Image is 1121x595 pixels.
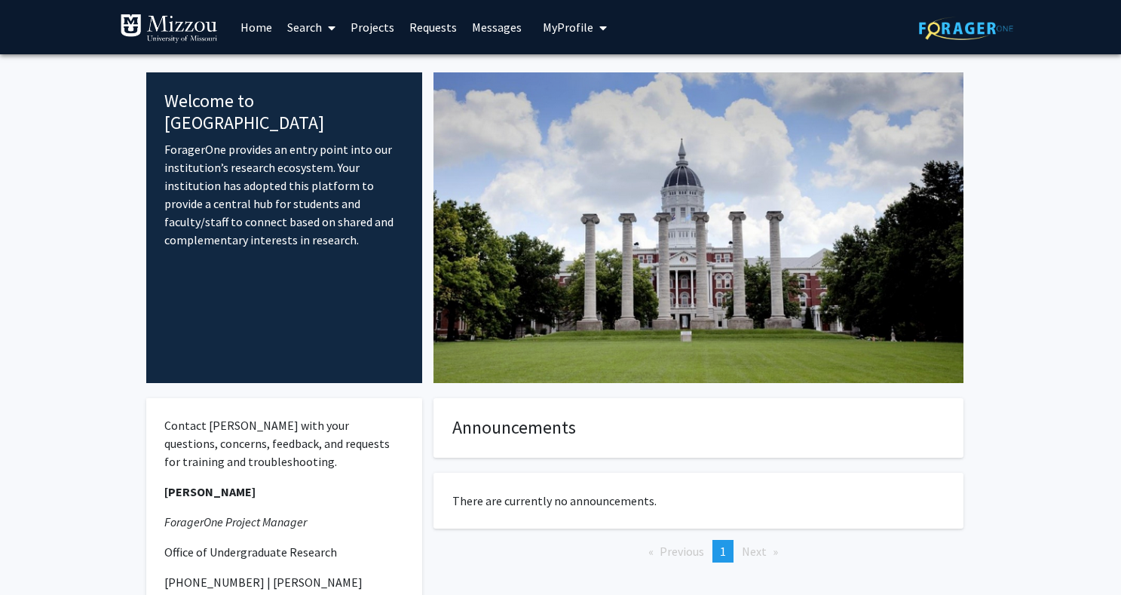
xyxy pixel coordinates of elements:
p: Contact [PERSON_NAME] with your questions, concerns, feedback, and requests for training and trou... [164,416,405,471]
img: ForagerOne Logo [919,17,1013,40]
img: Cover Image [433,72,963,383]
h4: Announcements [452,417,945,439]
a: Projects [343,1,402,54]
a: Messages [464,1,529,54]
span: My Profile [543,20,593,35]
a: Search [280,1,343,54]
p: ForagerOne provides an entry point into our institution’s research ecosystem. Your institution ha... [164,140,405,249]
a: Requests [402,1,464,54]
span: 1 [720,544,726,559]
h4: Welcome to [GEOGRAPHIC_DATA] [164,90,405,134]
em: ForagerOne Project Manager [164,514,307,529]
span: Next [742,544,767,559]
ul: Pagination [433,540,963,563]
img: University of Missouri Logo [120,14,218,44]
p: There are currently no announcements. [452,492,945,510]
strong: [PERSON_NAME] [164,484,256,499]
p: Office of Undergraduate Research [164,543,405,561]
a: Home [233,1,280,54]
iframe: Chat [11,527,64,584]
span: Previous [660,544,704,559]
